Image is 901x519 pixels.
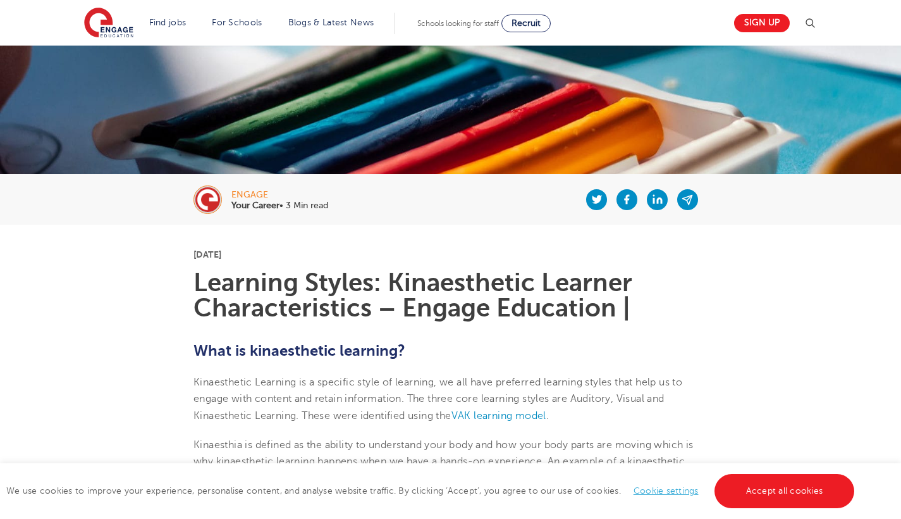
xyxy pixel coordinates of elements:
b: Your Career [231,201,279,210]
span: We use cookies to improve your experience, personalise content, and analyse website traffic. By c... [6,486,857,496]
p: [DATE] [193,250,708,259]
a: Find jobs [149,18,187,27]
a: VAK learning model [451,410,546,422]
span: Schools looking for staff [417,19,499,28]
span: Kinaesthetic Learning is a specific style of learning, we all have preferred learning styles that... [193,377,682,422]
span: inaesthetic learning happens when we have a hands-on experience. An example of a kinaesthetic lea... [193,456,688,501]
img: Engage Education [84,8,133,39]
span: Recruit [512,18,541,28]
p: • 3 Min read [231,201,328,210]
span: These were identified using the [302,410,451,422]
a: Blogs & Latest News [288,18,374,27]
h2: What is kinaesthetic learning? [193,340,708,361]
h1: Learning Styles: Kinaesthetic Learner Characteristics – Engage Education | [193,270,708,321]
a: For Schools [212,18,262,27]
div: engage [231,191,328,199]
a: Sign up [734,14,790,32]
a: Accept all cookies [714,474,855,508]
a: Recruit [501,15,551,32]
span: . [546,410,549,422]
a: Cookie settings [634,486,699,496]
span: Kinaesthia is defined as the ability to understand your body and how your body parts are moving w... [193,439,694,467]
